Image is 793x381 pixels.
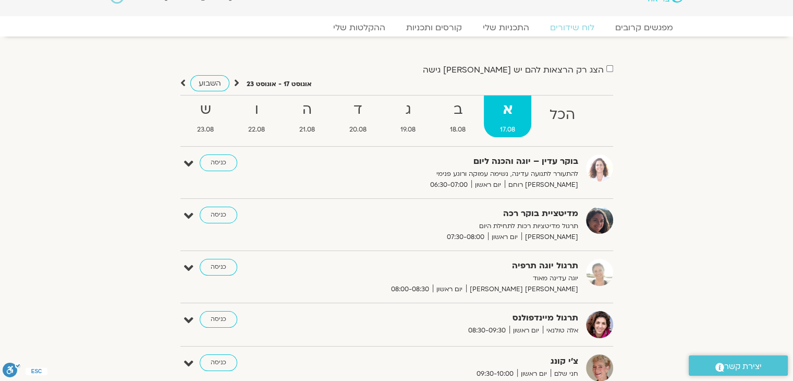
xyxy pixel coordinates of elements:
[323,354,578,368] strong: צ'י קונג
[333,124,383,135] span: 20.08
[385,124,432,135] span: 19.08
[333,96,383,137] a: ד20.08
[689,355,788,376] a: יצירת קשר
[200,311,237,328] a: כניסה
[443,232,488,243] span: 07:30-08:00
[200,207,237,223] a: כניסה
[323,221,578,232] p: תרגול מדיטציות רכות לתחילת היום
[323,207,578,221] strong: מדיטציית בוקר רכה
[540,22,605,33] a: לוח שידורים
[110,22,684,33] nav: Menu
[323,22,396,33] a: ההקלטות שלי
[434,96,482,137] a: ב18.08
[484,98,531,122] strong: א
[200,354,237,371] a: כניסה
[434,124,482,135] span: 18.08
[385,98,432,122] strong: ג
[521,232,578,243] span: [PERSON_NAME]
[471,180,505,190] span: יום ראשון
[434,98,482,122] strong: ב
[385,96,432,137] a: ג19.08
[466,284,578,295] span: [PERSON_NAME] [PERSON_NAME]
[232,96,281,137] a: ו22.08
[323,273,578,284] p: יוגה עדינה מאוד
[247,79,312,90] p: אוגוסט 17 - אוגוסט 23
[323,169,578,180] p: להתעורר לתנועה עדינה, נשימה עמוקה ורוגע פנימי
[551,368,578,379] span: חני שלם
[199,78,221,88] span: השבוע
[396,22,472,33] a: קורסים ותכניות
[472,22,540,33] a: התכניות שלי
[232,98,281,122] strong: ו
[232,124,281,135] span: 22.08
[387,284,433,295] span: 08:00-08:30
[533,103,591,127] strong: הכל
[181,98,230,122] strong: ש
[333,98,383,122] strong: ד
[505,180,578,190] span: [PERSON_NAME] רוחם
[473,368,517,379] span: 09:30-10:00
[200,154,237,171] a: כניסה
[181,124,230,135] span: 23.08
[533,96,591,137] a: הכל
[484,124,531,135] span: 17.08
[465,325,509,336] span: 08:30-09:30
[484,96,531,137] a: א17.08
[543,325,578,336] span: אלה טולנאי
[200,259,237,276] a: כניסה
[488,232,521,243] span: יום ראשון
[426,180,471,190] span: 06:30-07:00
[509,325,543,336] span: יום ראשון
[190,75,229,91] a: השבוע
[517,368,551,379] span: יום ראשון
[423,65,604,75] label: הצג רק הרצאות להם יש [PERSON_NAME] גישה
[605,22,684,33] a: מפגשים קרובים
[283,98,331,122] strong: ה
[433,284,466,295] span: יום ראשון
[323,154,578,169] strong: בוקר עדין – יוגה והכנה ליום
[283,124,331,135] span: 21.08
[724,360,762,374] span: יצירת קשר
[323,259,578,273] strong: תרגול יוגה תרפיה
[283,96,331,137] a: ה21.08
[181,96,230,137] a: ש23.08
[323,311,578,325] strong: תרגול מיינדפולנס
